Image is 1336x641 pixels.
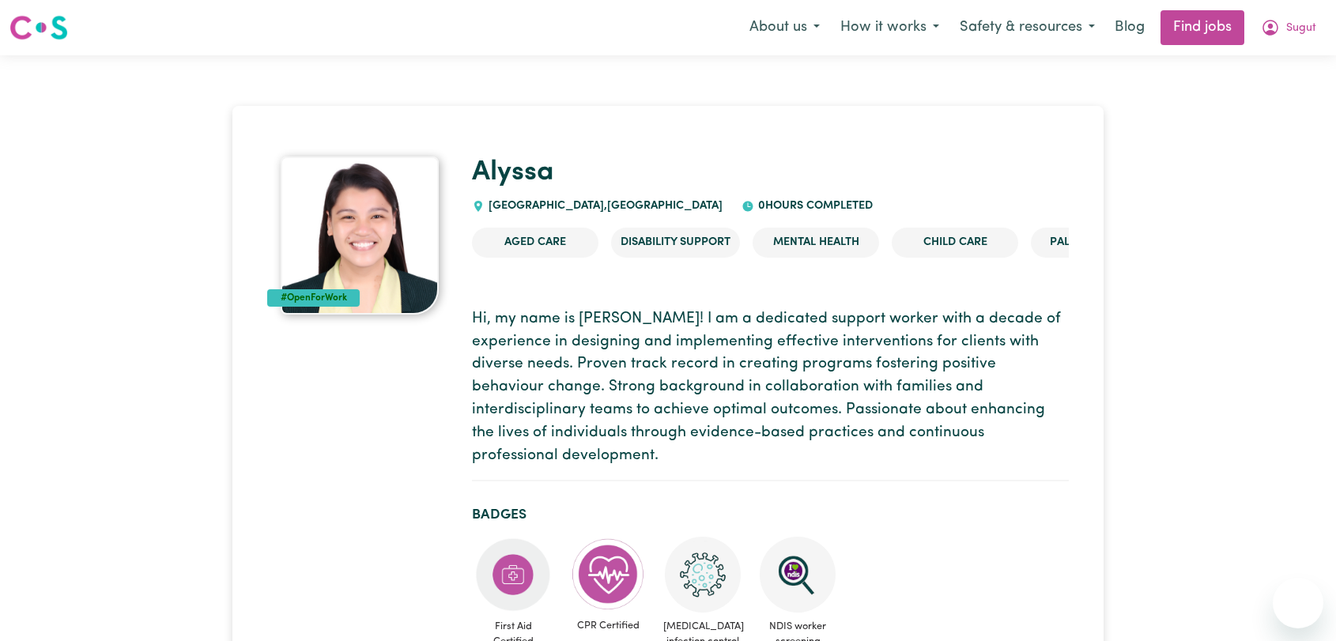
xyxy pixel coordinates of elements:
img: Care and support worker has completed First Aid Certification [475,537,551,613]
h2: Badges [472,507,1069,523]
div: #OpenForWork [267,289,360,307]
p: Hi, my name is [PERSON_NAME]! I am a dedicated support worker with a decade of experience in desi... [472,308,1069,468]
span: CPR Certified [567,612,649,639]
span: Sugut [1286,20,1316,37]
iframe: Button to launch messaging window [1273,578,1323,628]
button: Safety & resources [949,11,1105,44]
li: Aged Care [472,228,598,258]
span: 0 hours completed [754,200,873,212]
a: Find jobs [1161,10,1244,45]
a: Alyssa [472,159,554,187]
a: Blog [1105,10,1154,45]
img: Careseekers logo [9,13,68,42]
li: Disability Support [611,228,740,258]
img: Care and support worker has completed CPR Certification [570,537,646,613]
button: About us [739,11,830,44]
li: Palliative care [1031,228,1157,258]
img: Alyssa [281,156,439,315]
span: [GEOGRAPHIC_DATA] , [GEOGRAPHIC_DATA] [485,200,723,212]
img: CS Academy: COVID-19 Infection Control Training course completed [665,537,741,613]
li: Child care [892,228,1018,258]
button: How it works [830,11,949,44]
a: Careseekers logo [9,9,68,46]
button: My Account [1251,11,1327,44]
li: Mental Health [753,228,879,258]
img: NDIS Worker Screening Verified [760,537,836,613]
a: Alyssa's profile picture'#OpenForWork [267,156,454,315]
